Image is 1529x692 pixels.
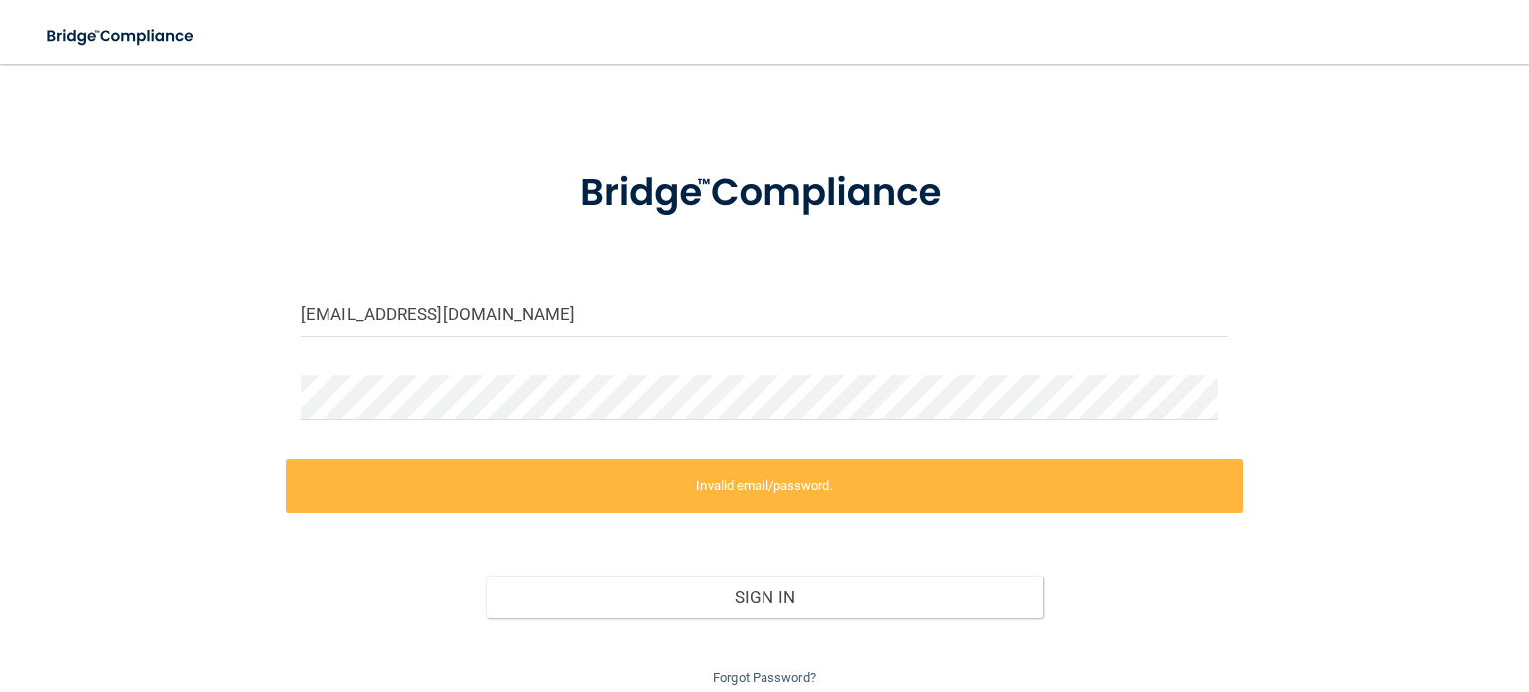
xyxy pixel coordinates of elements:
iframe: Drift Widget Chat Controller [1429,555,1505,630]
input: Email [301,292,1228,337]
img: bridge_compliance_login_screen.278c3ca4.svg [30,16,213,57]
label: Invalid email/password. [286,459,1243,513]
button: Sign In [486,576,1042,619]
a: Forgot Password? [713,670,816,685]
img: bridge_compliance_login_screen.278c3ca4.svg [541,143,989,244]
